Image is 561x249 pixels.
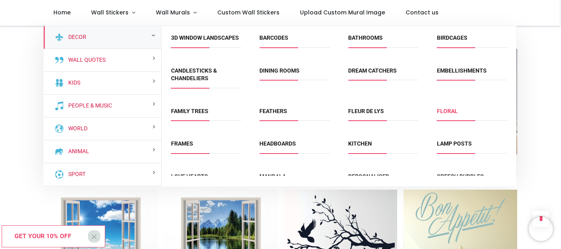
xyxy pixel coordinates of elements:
img: World [55,124,64,134]
a: Lamp Posts [437,140,472,147]
span: Wall Stickers [91,8,129,16]
a: Birdcages [437,34,467,41]
img: Animal [55,147,64,156]
img: Wall Quotes [55,55,64,65]
a: Embellishments [437,67,487,74]
span: Fleur de Lys [348,107,418,121]
a: Wall Quotes [65,56,106,64]
a: Headboards [259,140,296,147]
span: Kitchen [348,140,418,153]
a: Dream Catchers [348,67,397,74]
a: Kitchen [348,140,372,147]
a: Mandala [259,173,286,180]
a: Floral [437,108,458,114]
a: Speech Bubbles [437,173,484,180]
span: Birdcages [437,34,507,47]
span: Dream Catchers [348,67,418,80]
span: Contact us [406,8,439,16]
span: Feathers [259,107,330,121]
a: Frames [171,140,193,147]
span: Love Hearts [171,173,241,186]
img: Decor [55,32,64,42]
span: Bathrooms [348,34,418,47]
span: Home [53,8,71,16]
span: Upload Custom Mural Image [300,8,385,16]
iframe: Brevo live chat [529,217,553,241]
a: Candlesticks & Chandeliers [171,67,217,82]
a: Bathrooms [348,34,383,41]
span: Family Trees [171,107,241,121]
span: Speech Bubbles [437,173,507,186]
span: 3D Window Landscapes [171,34,241,47]
a: Personalised [348,173,389,180]
span: Floral [437,107,507,121]
span: Personalised [348,173,418,186]
span: Headboards [259,140,330,153]
a: 3D Window Landscapes [171,34,239,41]
a: Kids [65,79,81,87]
a: Sport [65,170,86,178]
span: Custom Wall Stickers [217,8,279,16]
span: Wall Murals [156,8,190,16]
img: Sport [55,170,64,179]
span: Dining Rooms [259,67,330,80]
a: Animal [65,148,90,156]
a: World [65,125,88,133]
a: Dining Rooms [259,67,300,74]
span: Frames [171,140,241,153]
span: Mandala [259,173,330,186]
span: Candlesticks & Chandeliers [171,67,241,88]
a: Feathers [259,108,287,114]
img: Kids [55,78,64,88]
span: Barcodes [259,34,330,47]
a: Love Hearts [171,173,208,180]
a: Decor [65,33,87,41]
span: Embellishments [437,67,507,80]
span: Lamp Posts [437,140,507,153]
a: Barcodes [259,34,288,41]
a: Family Trees [171,108,208,114]
img: People & Music [55,101,64,111]
a: Fleur de Lys [348,108,384,114]
a: People & Music [65,102,112,110]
